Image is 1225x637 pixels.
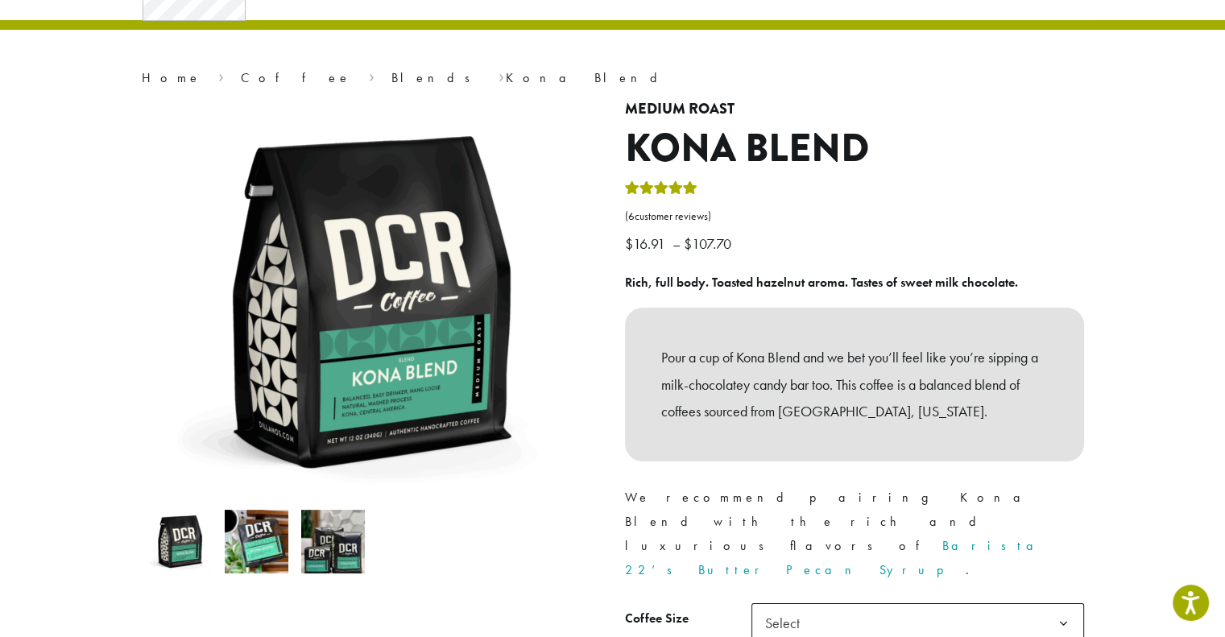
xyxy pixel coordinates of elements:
[625,126,1084,172] h1: Kona Blend
[218,63,224,88] span: ›
[301,510,365,573] img: Kona Blend - Image 3
[625,234,669,253] bdi: 16.91
[684,234,692,253] span: $
[684,234,735,253] bdi: 107.70
[391,69,481,86] a: Blends
[625,209,1084,225] a: (6customer reviews)
[498,63,503,88] span: ›
[225,510,288,573] img: Kona Blend - Image 2
[628,209,635,223] span: 6
[625,607,751,631] label: Coffee Size
[625,101,1084,118] h4: Medium Roast
[369,63,375,88] span: ›
[142,69,201,86] a: Home
[148,510,212,573] img: Kona Blend
[661,344,1048,425] p: Pour a cup of Kona Blend and we bet you’ll feel like you’re sipping a milk-chocolatey candy bar t...
[625,234,633,253] span: $
[625,274,1018,291] b: Rich, full body. Toasted hazelnut aroma. Tastes of sweet milk chocolate.
[142,68,1084,88] nav: Breadcrumb
[673,234,681,253] span: –
[625,179,697,203] div: Rated 5.00 out of 5
[625,486,1084,582] p: We recommend pairing Kona Blend with the rich and luxurious flavors of .
[241,69,351,86] a: Coffee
